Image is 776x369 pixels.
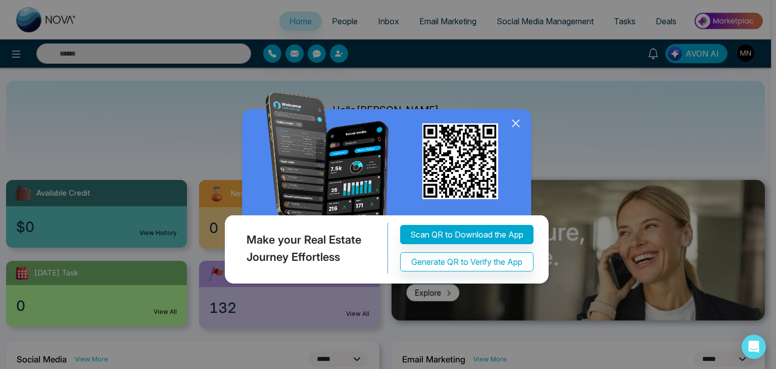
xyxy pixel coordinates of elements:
[742,335,766,359] div: Open Intercom Messenger
[422,123,498,199] img: qr_for_download_app.png
[222,223,388,274] div: Make your Real Estate Journey Effortless
[400,253,533,272] button: Generate QR to Verify the App
[400,225,533,245] button: Scan QR to Download the App
[222,92,554,289] img: QRModal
